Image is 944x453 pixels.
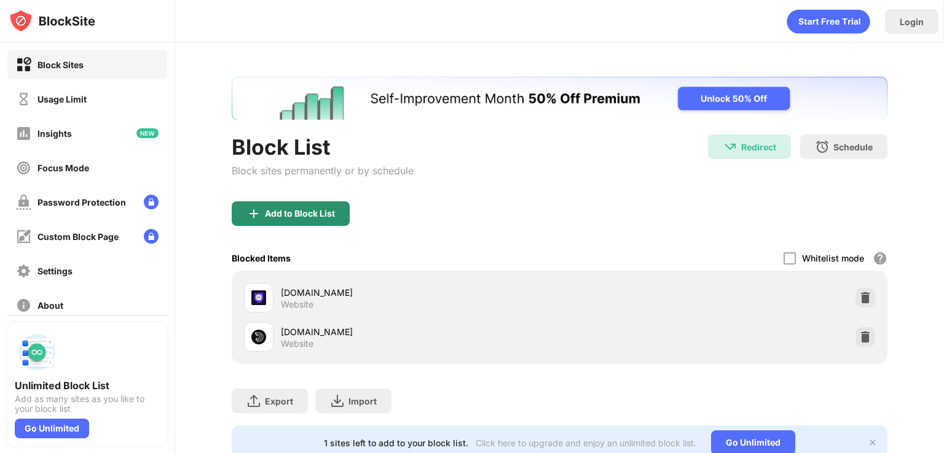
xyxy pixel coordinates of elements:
div: Add as many sites as you like to your block list [15,394,160,414]
div: Insights [37,128,72,139]
div: About [37,300,63,311]
div: Usage Limit [37,94,87,104]
img: push-block-list.svg [15,330,59,374]
div: Import [348,396,377,406]
div: Settings [37,266,73,276]
div: Add to Block List [265,209,335,219]
div: [DOMAIN_NAME] [281,286,559,299]
div: Click here to upgrade and enjoy an unlimited block list. [476,438,696,448]
img: time-usage-off.svg [16,91,31,107]
div: Blocked Items [232,253,291,263]
div: Block List [232,134,414,160]
div: Export [265,396,293,406]
img: password-protection-off.svg [16,195,31,210]
div: Custom Block Page [37,231,119,242]
div: Block Sites [37,60,84,70]
div: Login [900,17,924,27]
img: lock-menu.svg [144,229,159,244]
div: Website [281,338,313,349]
div: Block sites permanently or by schedule [232,165,414,177]
img: logo-blocksite.svg [9,9,95,33]
div: Unlimited Block List [15,379,160,392]
img: about-off.svg [16,298,31,313]
div: Website [281,299,313,310]
div: [DOMAIN_NAME] [281,325,559,338]
div: animation [787,9,870,34]
img: focus-off.svg [16,160,31,176]
div: 1 sites left to add to your block list. [324,438,468,448]
img: insights-off.svg [16,126,31,141]
img: favicons [251,290,266,305]
img: x-button.svg [868,438,878,447]
div: Whitelist mode [802,253,864,263]
img: favicons [251,330,266,344]
iframe: Banner [232,77,887,120]
div: Go Unlimited [15,419,89,438]
img: settings-off.svg [16,263,31,279]
img: new-icon.svg [136,128,159,138]
div: Schedule [833,142,873,152]
img: block-on.svg [16,57,31,72]
div: Focus Mode [37,163,89,173]
img: lock-menu.svg [144,195,159,209]
div: Redirect [741,142,776,152]
div: Password Protection [37,197,126,207]
img: customize-block-page-off.svg [16,229,31,244]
